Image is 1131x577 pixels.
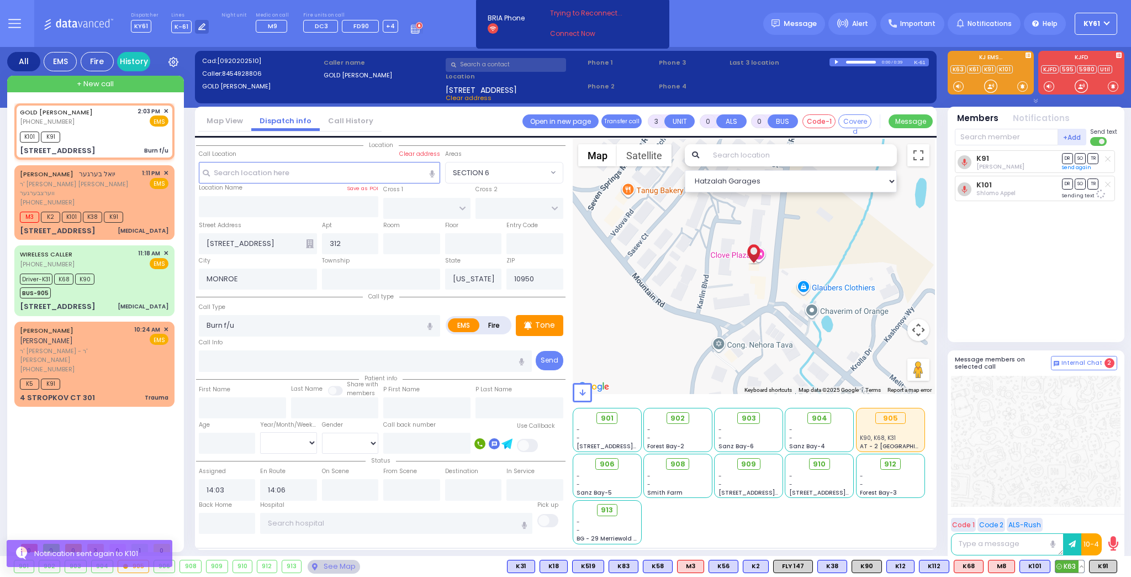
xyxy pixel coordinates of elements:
span: 10:24 AM [134,326,160,334]
span: K91 [104,212,123,223]
label: GOLD [PERSON_NAME] [324,71,442,80]
span: + New call [77,78,114,90]
div: K56 [709,560,738,573]
button: Notifications [1013,112,1070,125]
span: - [577,526,580,534]
label: Cross 1 [383,185,403,194]
span: [PHONE_NUMBER] [20,260,75,269]
div: K38 [817,560,847,573]
div: BLS [609,560,638,573]
span: - [789,472,792,480]
div: K58 [643,560,673,573]
div: Notification sent again to K101 [34,548,164,559]
span: K63 [1055,560,1084,573]
label: Call Location [199,150,236,159]
span: - [647,480,651,489]
label: Fire units on call [303,12,398,19]
div: BLS [507,560,535,573]
label: KJFD [1038,55,1124,62]
a: Send again [1062,164,1091,171]
a: K91 [976,154,989,162]
label: Age [199,421,210,429]
span: Phone 2 [588,82,655,91]
a: 595 [1060,65,1076,74]
span: - [577,480,580,489]
span: Status [366,457,396,465]
span: - [577,518,580,526]
label: Pick up [537,501,558,510]
span: 910 [813,459,826,470]
button: Members [957,112,998,125]
div: BLS [709,560,738,573]
label: Cad: [202,56,320,66]
span: 1:11 PM [142,169,160,177]
div: 908 [180,560,201,573]
span: ר' [PERSON_NAME] - ר' [PERSON_NAME] [20,347,130,365]
span: SO [1075,179,1086,189]
span: Forest Bay-3 [860,489,897,497]
span: Driver-K31 [20,274,52,285]
label: P Last Name [475,385,512,394]
span: DR [1062,179,1073,189]
label: Use Callback [517,422,555,431]
button: Code 1 [951,518,976,532]
label: State [445,256,461,265]
a: Open this area in Google Maps (opens a new window) [575,380,612,394]
button: KY61 [1075,13,1117,35]
span: Phone 4 [659,82,726,91]
label: Destination [445,467,478,476]
div: K101 [1019,560,1050,573]
div: K31 [507,560,535,573]
label: ZIP [506,256,515,265]
span: FD90 [353,22,369,30]
span: BG - 29 Merriewold S. [577,534,638,543]
label: Last 3 location [730,58,829,67]
div: All [7,52,40,71]
span: 902 [670,413,685,424]
div: K83 [609,560,638,573]
span: K68 [54,274,73,285]
span: K90 [75,274,94,285]
span: 903 [742,413,756,424]
label: Last Name [291,385,323,394]
div: 0:00 [881,56,891,69]
span: - [647,426,651,434]
span: 2:03 PM [138,107,160,116]
span: ✕ [163,249,168,258]
div: K91 [1089,560,1117,573]
span: ✕ [163,107,168,116]
span: SECTION 6 [445,162,563,183]
span: DR [1062,153,1073,164]
div: BLS [1019,560,1050,573]
div: [STREET_ADDRESS] [20,301,96,312]
button: Covered [838,114,871,128]
span: Smith Farm [647,489,683,497]
span: יואל בערגער [79,169,115,179]
div: BLS [643,560,673,573]
label: EMS [448,318,480,332]
span: M3 [20,212,39,223]
label: Lines [171,12,209,19]
span: - [860,480,863,489]
a: [PERSON_NAME] [20,326,73,335]
label: Hospital [260,501,284,510]
span: ר' [PERSON_NAME] [PERSON_NAME] ווערצבערגער [20,180,138,198]
span: - [718,434,722,442]
span: [PHONE_NUMBER] [20,198,75,207]
button: Show satellite imagery [617,144,672,166]
p: Tone [535,319,555,331]
span: members [347,389,375,397]
label: Caller name [324,58,442,67]
label: P First Name [383,385,420,394]
a: Dispatch info [251,116,320,126]
div: Year/Month/Week/Day [260,421,317,429]
span: - [577,434,580,442]
span: - [647,472,651,480]
span: 904 [812,413,827,424]
span: - [718,472,722,480]
label: Street Address [199,221,241,230]
span: [0920202510] [217,56,261,65]
span: K101 [20,132,39,143]
label: Location Name [199,183,242,192]
div: [STREET_ADDRESS] [20,145,96,156]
